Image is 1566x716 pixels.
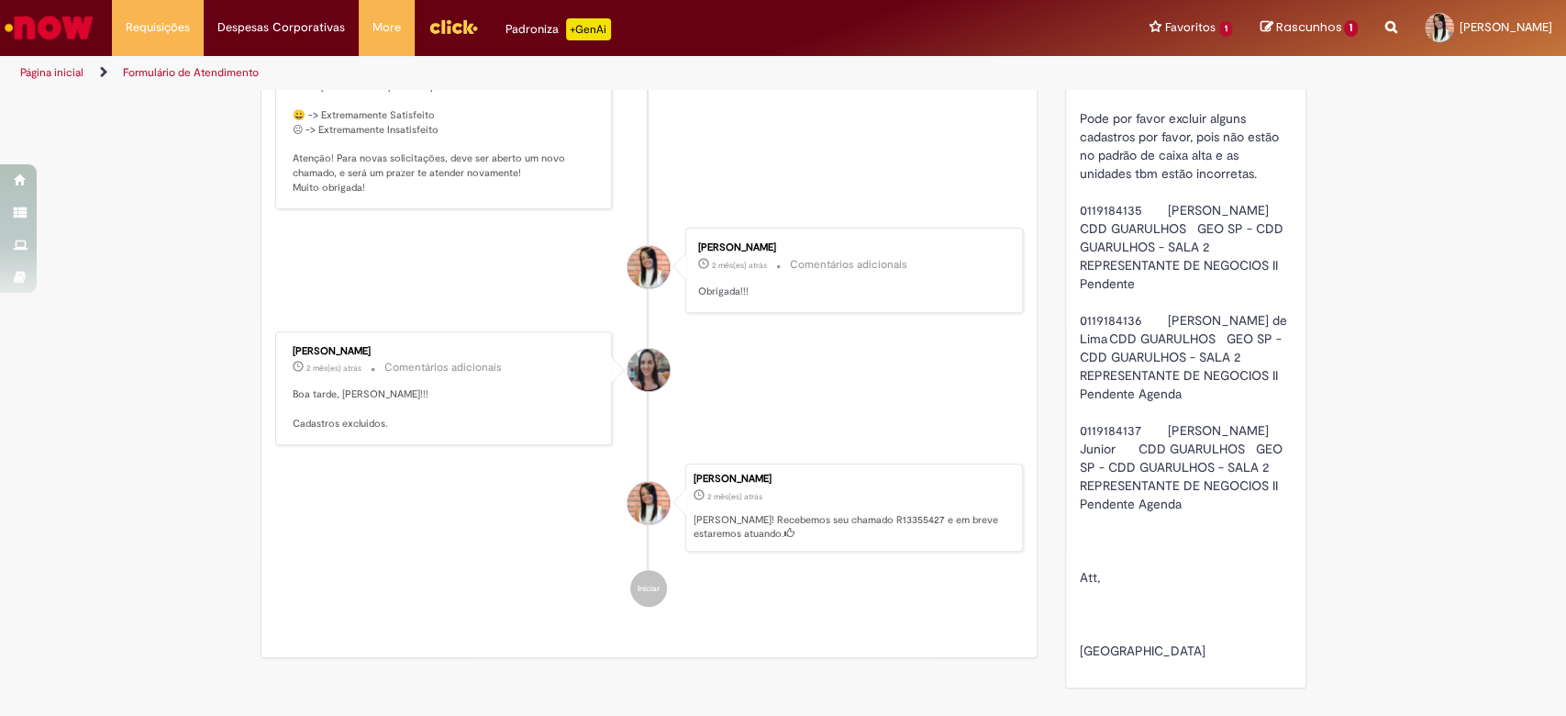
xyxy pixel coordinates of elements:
[2,9,96,46] img: ServiceNow
[1344,20,1358,37] span: 1
[698,285,1004,299] p: Obrigada!!!
[1260,19,1358,37] a: Rascunhos
[707,491,762,502] span: 2 mês(es) atrás
[293,9,598,196] p: Olá! Estou encerrando seu chamado. Ao clicar em "Aceitar Solução" avalie meu atendimento na Pesqu...
[694,513,1013,542] p: [PERSON_NAME]! Recebemos seu chamado R13355427 e em breve estaremos atuando.
[628,349,670,391] div: Lilian Goncalves Aguiar
[712,260,767,271] time: 05/08/2025 15:56:35
[1165,18,1216,37] span: Favoritos
[628,482,670,524] div: Camila Soares Cardoso
[293,346,598,357] div: [PERSON_NAME]
[384,360,502,375] small: Comentários adicionais
[275,464,1024,552] li: Camila Soares Cardoso
[126,18,190,37] span: Requisições
[1080,55,1315,659] span: Boa tarde, Pode por favor excluir alguns cadastros por favor, pois não estão no padrão de caixa a...
[306,363,361,374] time: 05/08/2025 14:06:28
[694,474,1013,485] div: [PERSON_NAME]
[306,363,361,374] span: 2 mês(es) atrás
[372,18,401,37] span: More
[217,18,345,37] span: Despesas Corporativas
[505,18,611,40] div: Padroniza
[790,257,907,273] small: Comentários adicionais
[293,387,598,431] p: Boa tarde, [PERSON_NAME]!!! Cadastros excluidos.
[628,246,670,288] div: Camila Soares Cardoso
[1275,18,1341,36] span: Rascunhos
[698,242,1004,253] div: [PERSON_NAME]
[123,65,259,80] a: Formulário de Atendimento
[20,65,83,80] a: Página inicial
[14,56,1030,90] ul: Trilhas de página
[428,13,478,40] img: click_logo_yellow_360x200.png
[566,18,611,40] p: +GenAi
[1219,21,1233,37] span: 1
[712,260,767,271] span: 2 mês(es) atrás
[707,491,762,502] time: 05/08/2025 13:34:39
[1460,19,1552,35] span: [PERSON_NAME]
